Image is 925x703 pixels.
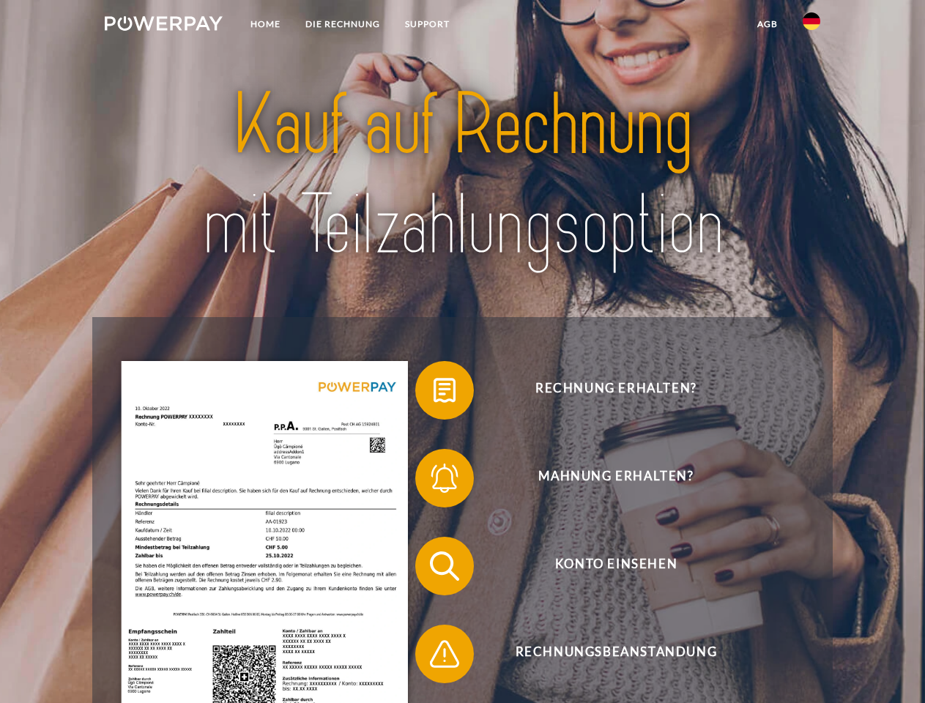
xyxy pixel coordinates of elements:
img: qb_warning.svg [426,636,463,672]
span: Rechnung erhalten? [437,361,795,420]
img: qb_bill.svg [426,372,463,409]
a: SUPPORT [393,11,462,37]
a: Home [238,11,293,37]
img: title-powerpay_de.svg [140,70,785,280]
span: Konto einsehen [437,537,795,595]
img: logo-powerpay-white.svg [105,16,223,31]
a: DIE RECHNUNG [293,11,393,37]
button: Konto einsehen [415,537,796,595]
a: agb [745,11,790,37]
span: Rechnungsbeanstandung [437,625,795,683]
button: Rechnung erhalten? [415,361,796,420]
img: qb_bell.svg [426,460,463,496]
button: Rechnungsbeanstandung [415,625,796,683]
span: Mahnung erhalten? [437,449,795,507]
img: qb_search.svg [426,548,463,584]
img: de [803,12,820,30]
button: Mahnung erhalten? [415,449,796,507]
